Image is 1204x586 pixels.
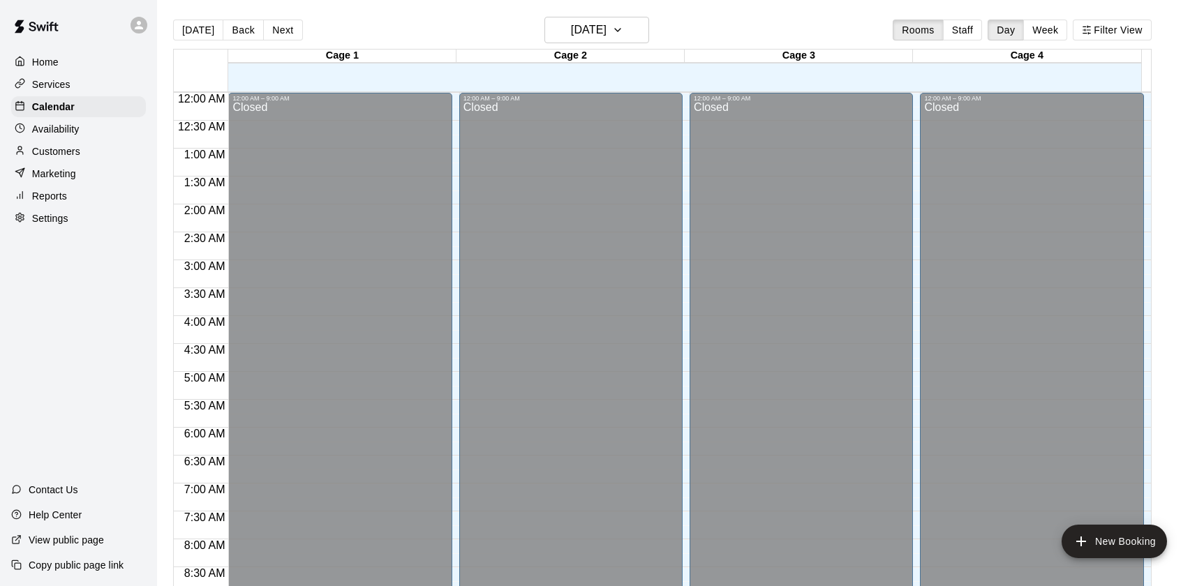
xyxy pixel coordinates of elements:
a: Reports [11,186,146,206]
button: [DATE] [544,17,649,43]
span: 4:30 AM [181,344,229,356]
span: 2:00 AM [181,204,229,216]
div: Cage 4 [913,50,1141,63]
div: 12:00 AM – 9:00 AM [924,95,1139,102]
a: Customers [11,141,146,162]
p: Customers [32,144,80,158]
span: 7:00 AM [181,483,229,495]
p: Services [32,77,70,91]
span: 6:00 AM [181,428,229,439]
button: Next [263,20,302,40]
a: Availability [11,119,146,140]
div: 12:00 AM – 9:00 AM [232,95,447,102]
button: Week [1023,20,1067,40]
span: 2:30 AM [181,232,229,244]
a: Home [11,52,146,73]
div: Cage 1 [228,50,456,63]
button: Back [223,20,264,40]
span: 6:30 AM [181,456,229,467]
div: 12:00 AM – 9:00 AM [694,95,909,102]
a: Settings [11,208,146,229]
a: Services [11,74,146,95]
p: View public page [29,533,104,547]
div: Cage 3 [685,50,913,63]
span: 4:00 AM [181,316,229,328]
span: 8:30 AM [181,567,229,579]
button: Rooms [893,20,943,40]
a: Marketing [11,163,146,184]
span: 12:30 AM [174,121,229,133]
span: 12:00 AM [174,93,229,105]
p: Help Center [29,508,82,522]
h6: [DATE] [571,20,607,40]
a: Calendar [11,96,146,117]
span: 5:30 AM [181,400,229,412]
span: 3:30 AM [181,288,229,300]
p: Reports [32,189,67,203]
span: 3:00 AM [181,260,229,272]
p: Marketing [32,167,76,181]
span: 8:00 AM [181,539,229,551]
p: Availability [32,122,80,136]
p: Contact Us [29,483,78,497]
span: 7:30 AM [181,511,229,523]
button: add [1062,525,1167,558]
button: [DATE] [173,20,223,40]
span: 5:00 AM [181,372,229,384]
button: Staff [943,20,983,40]
p: Settings [32,211,68,225]
p: Home [32,55,59,69]
button: Filter View [1073,20,1151,40]
div: Cage 2 [456,50,685,63]
button: Day [988,20,1024,40]
p: Calendar [32,100,75,114]
div: 12:00 AM – 9:00 AM [463,95,678,102]
span: 1:30 AM [181,176,229,188]
p: Copy public page link [29,558,124,572]
span: 1:00 AM [181,149,229,160]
